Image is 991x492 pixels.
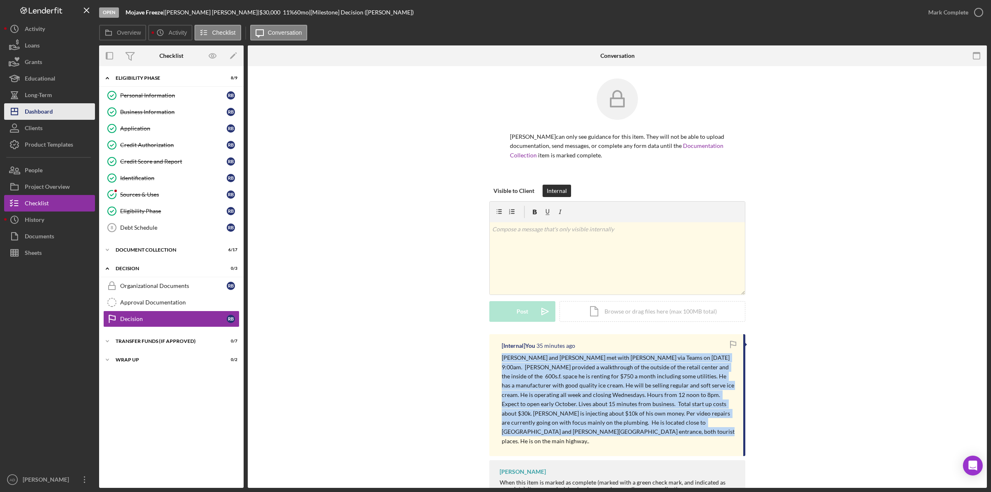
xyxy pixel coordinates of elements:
div: Sources & Uses [120,191,227,198]
div: Long-Term [25,87,52,105]
div: Activity [25,21,45,39]
button: Visible to Client [489,185,538,197]
div: Product Templates [25,136,73,155]
text: AD [9,478,15,482]
a: Documentation Collection [510,142,723,158]
div: R B [227,108,235,116]
button: Mark Complete [920,4,987,21]
div: Wrap Up [116,357,217,362]
a: Business InformationRB [103,104,239,120]
div: Conversation [600,52,635,59]
div: | [Milestone] Decision ([PERSON_NAME]) [309,9,414,16]
button: Sheets [4,245,95,261]
label: Overview [117,29,141,36]
a: Approval Documentation [103,294,239,311]
button: Educational [4,70,95,87]
div: R B [227,124,235,133]
a: IdentificationRB [103,170,239,186]
button: Conversation [250,25,308,40]
div: 6 / 17 [223,247,237,252]
div: Sheets [25,245,42,263]
button: Overview [99,25,146,40]
button: Checklist [194,25,241,40]
div: [PERSON_NAME] [21,471,74,490]
button: Clients [4,120,95,136]
a: Product Templates [4,136,95,153]
p: [PERSON_NAME] can only see guidance for this item. They will not be able to upload documentation,... [510,132,725,160]
div: 0 / 3 [223,266,237,271]
div: | [126,9,165,16]
div: [Internal] You [502,342,535,349]
button: Internal [543,185,571,197]
div: R B [227,190,235,199]
a: People [4,162,95,178]
div: Credit Score and Report [120,158,227,165]
button: Project Overview [4,178,95,195]
div: 60 mo [294,9,309,16]
a: Personal InformationRB [103,87,239,104]
div: Credit Authorization [120,142,227,148]
div: Approval Documentation [120,299,239,306]
div: Internal [547,185,567,197]
div: Checklist [25,195,49,214]
div: Post [517,301,528,322]
div: R B [227,223,235,232]
div: 11 % [283,9,294,16]
button: Dashboard [4,103,95,120]
div: R B [227,141,235,149]
div: 8 / 9 [223,76,237,81]
a: Sources & UsesRB [103,186,239,203]
div: R B [227,282,235,290]
div: Project Overview [25,178,70,197]
div: Debt Schedule [120,224,227,231]
div: Checklist [159,52,183,59]
tspan: 8 [111,225,113,230]
p: [PERSON_NAME] and [PERSON_NAME] met with [PERSON_NAME] via Teams on [DATE] 9:00am. [PERSON_NAME] ... [502,353,735,446]
div: Identification [120,175,227,181]
div: [PERSON_NAME] [500,468,546,475]
div: [PERSON_NAME] [PERSON_NAME] | [165,9,259,16]
a: Credit AuthorizationRB [103,137,239,153]
a: Organizational DocumentsRB [103,278,239,294]
button: AD[PERSON_NAME] [4,471,95,488]
label: Conversation [268,29,302,36]
button: Activity [4,21,95,37]
div: Visible to Client [493,185,534,197]
div: Dashboard [25,103,53,122]
div: Document Collection [116,247,217,252]
div: Business Information [120,109,227,115]
time: 2025-09-03 18:00 [536,342,575,349]
div: Transfer Funds (If Approved) [116,339,217,344]
button: Checklist [4,195,95,212]
div: Mark Complete [928,4,968,21]
div: History [25,212,44,230]
label: Activity [168,29,187,36]
b: Mojave Freeze [126,9,163,16]
div: Eligibility Phase [116,76,217,81]
button: History [4,212,95,228]
div: Decision [120,316,227,322]
button: Loans [4,37,95,54]
div: Clients [25,120,43,138]
div: 0 / 7 [223,339,237,344]
button: Long-Term [4,87,95,103]
div: Grants [25,54,42,72]
a: Eligibility PhaseRB [103,203,239,219]
div: Open Intercom Messenger [963,456,983,475]
div: Organizational Documents [120,283,227,289]
div: R B [227,315,235,323]
a: DecisionRB [103,311,239,327]
div: 0 / 2 [223,357,237,362]
div: People [25,162,43,181]
a: Documents [4,228,95,245]
div: Educational [25,70,55,89]
a: 8Debt ScheduleRB [103,219,239,236]
div: Loans [25,37,40,56]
